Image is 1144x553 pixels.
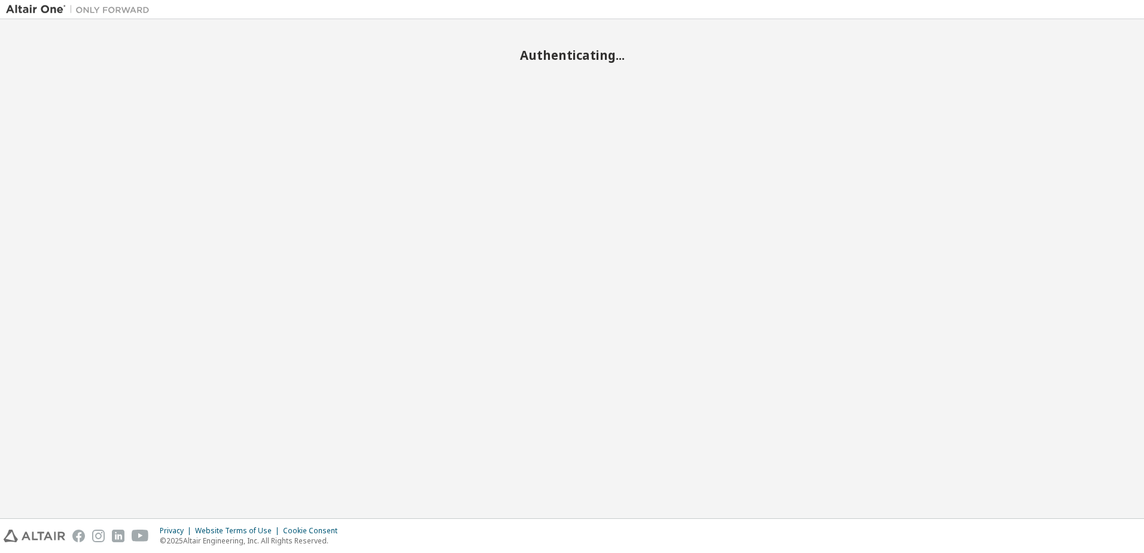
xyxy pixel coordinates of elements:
[132,530,149,542] img: youtube.svg
[6,4,156,16] img: Altair One
[112,530,124,542] img: linkedin.svg
[160,536,345,546] p: © 2025 Altair Engineering, Inc. All Rights Reserved.
[72,530,85,542] img: facebook.svg
[4,530,65,542] img: altair_logo.svg
[92,530,105,542] img: instagram.svg
[195,526,283,536] div: Website Terms of Use
[6,47,1138,63] h2: Authenticating...
[160,526,195,536] div: Privacy
[283,526,345,536] div: Cookie Consent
